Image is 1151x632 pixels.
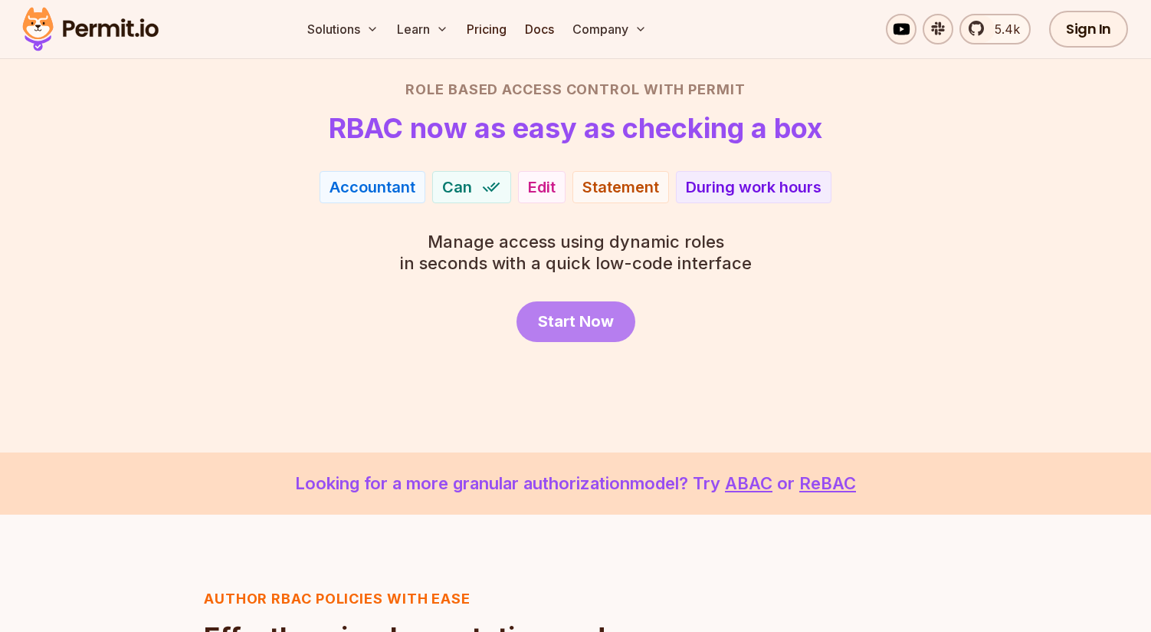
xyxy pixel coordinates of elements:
[301,14,385,44] button: Solutions
[644,79,746,100] span: with Permit
[686,176,821,198] div: During work hours
[204,588,622,610] h3: Author RBAC POLICIES with EASE
[516,301,635,342] a: Start Now
[329,113,822,143] h1: RBAC now as easy as checking a box
[959,14,1031,44] a: 5.4k
[461,14,513,44] a: Pricing
[400,231,752,252] span: Manage access using dynamic roles
[442,176,472,198] span: Can
[519,14,560,44] a: Docs
[37,471,1114,496] p: Looking for a more granular authorization model? Try or
[1049,11,1128,48] a: Sign In
[725,473,772,493] a: ABAC
[538,311,614,332] span: Start Now
[582,176,659,198] div: Statement
[330,176,415,198] div: Accountant
[15,3,166,55] img: Permit logo
[39,79,1112,100] h2: Role Based Access Control
[528,176,556,198] div: Edit
[799,473,856,493] a: ReBAC
[566,14,653,44] button: Company
[400,231,752,274] p: in seconds with a quick low-code interface
[985,20,1020,38] span: 5.4k
[391,14,454,44] button: Learn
